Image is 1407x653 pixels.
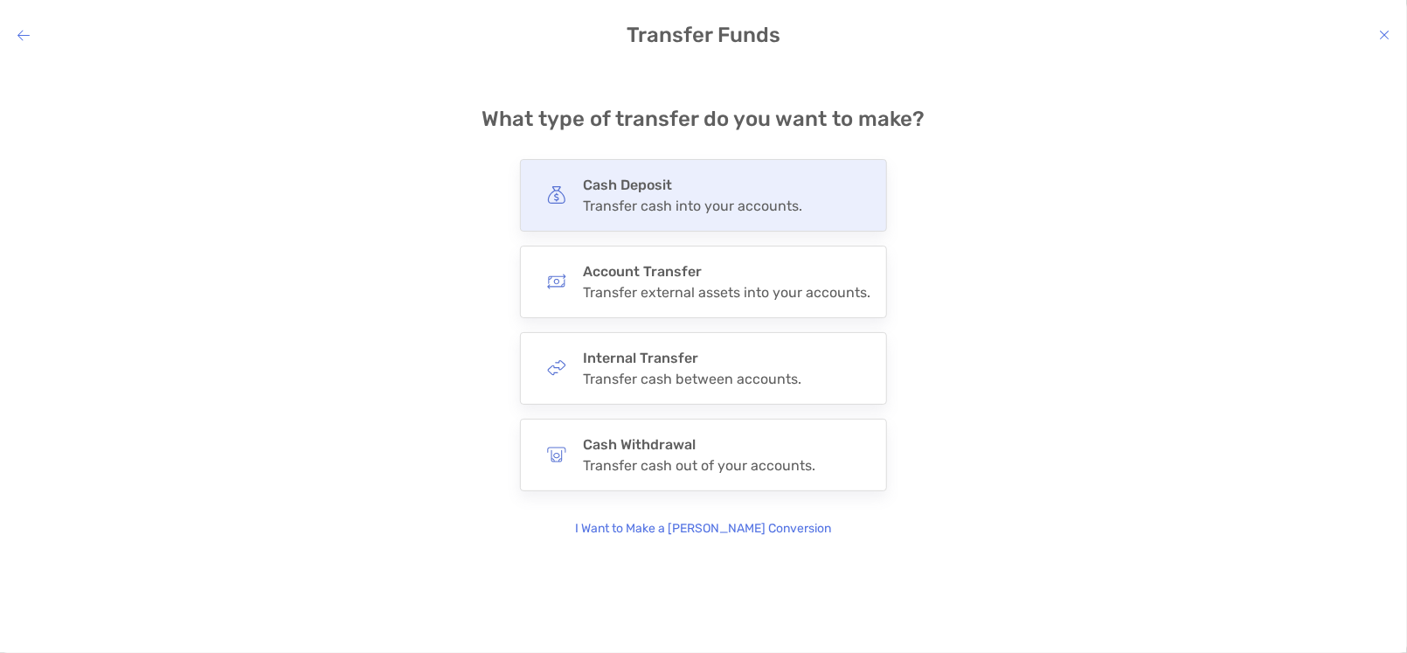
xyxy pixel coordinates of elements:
h4: Internal Transfer [583,350,801,366]
div: Transfer cash out of your accounts. [583,457,815,474]
h4: Cash Deposit [583,177,802,193]
div: Transfer cash between accounts. [583,371,801,387]
img: button icon [547,185,566,205]
div: Transfer external assets into your accounts. [583,284,870,301]
p: I Want to Make a [PERSON_NAME] Conversion [576,519,832,538]
div: Transfer cash into your accounts. [583,198,802,214]
img: button icon [547,272,566,291]
h4: Cash Withdrawal [583,436,815,453]
h4: What type of transfer do you want to make? [482,107,925,131]
h4: Account Transfer [583,263,870,280]
img: button icon [547,445,566,464]
img: button icon [547,358,566,378]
